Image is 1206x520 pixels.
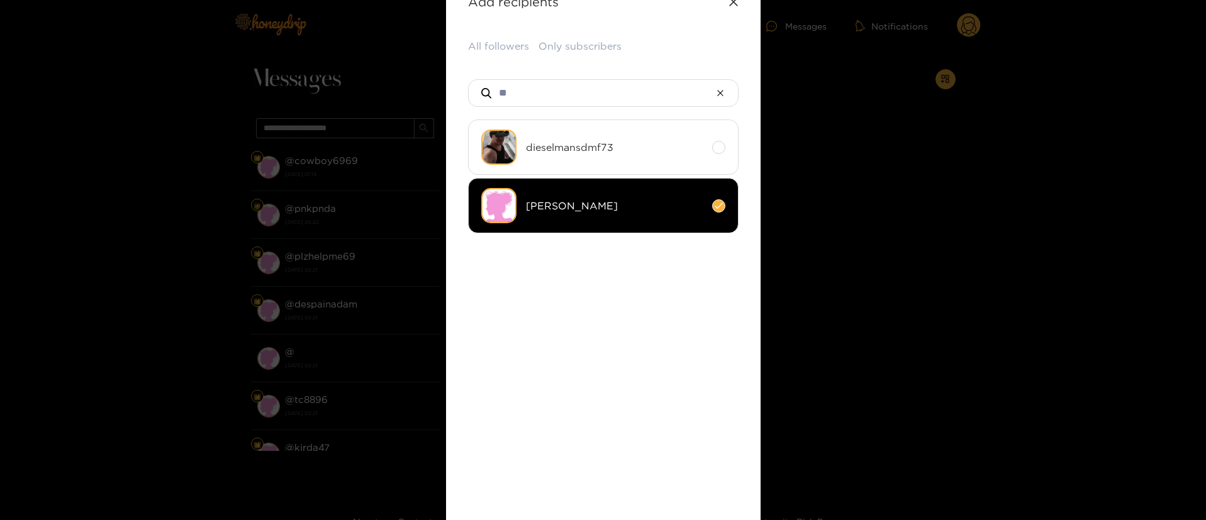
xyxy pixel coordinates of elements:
img: if2h2-img_20240703_212731_738.jpg [481,130,516,165]
button: Only subscribers [539,39,622,53]
button: All followers [468,39,529,53]
span: dieselmansdmf73 [526,140,703,155]
img: no-avatar.png [481,188,516,223]
span: [PERSON_NAME] [526,199,703,213]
